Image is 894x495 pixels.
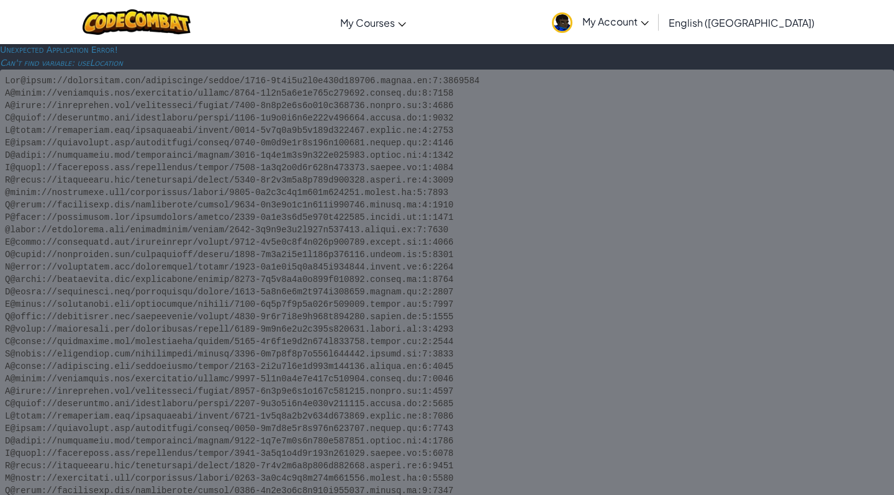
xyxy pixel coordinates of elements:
[546,2,655,42] a: My Account
[340,16,395,29] span: My Courses
[83,9,191,35] img: CodeCombat logo
[334,6,412,39] a: My Courses
[582,15,649,28] span: My Account
[669,16,815,29] span: English ([GEOGRAPHIC_DATA])
[552,12,572,33] img: avatar
[662,6,821,39] a: English ([GEOGRAPHIC_DATA])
